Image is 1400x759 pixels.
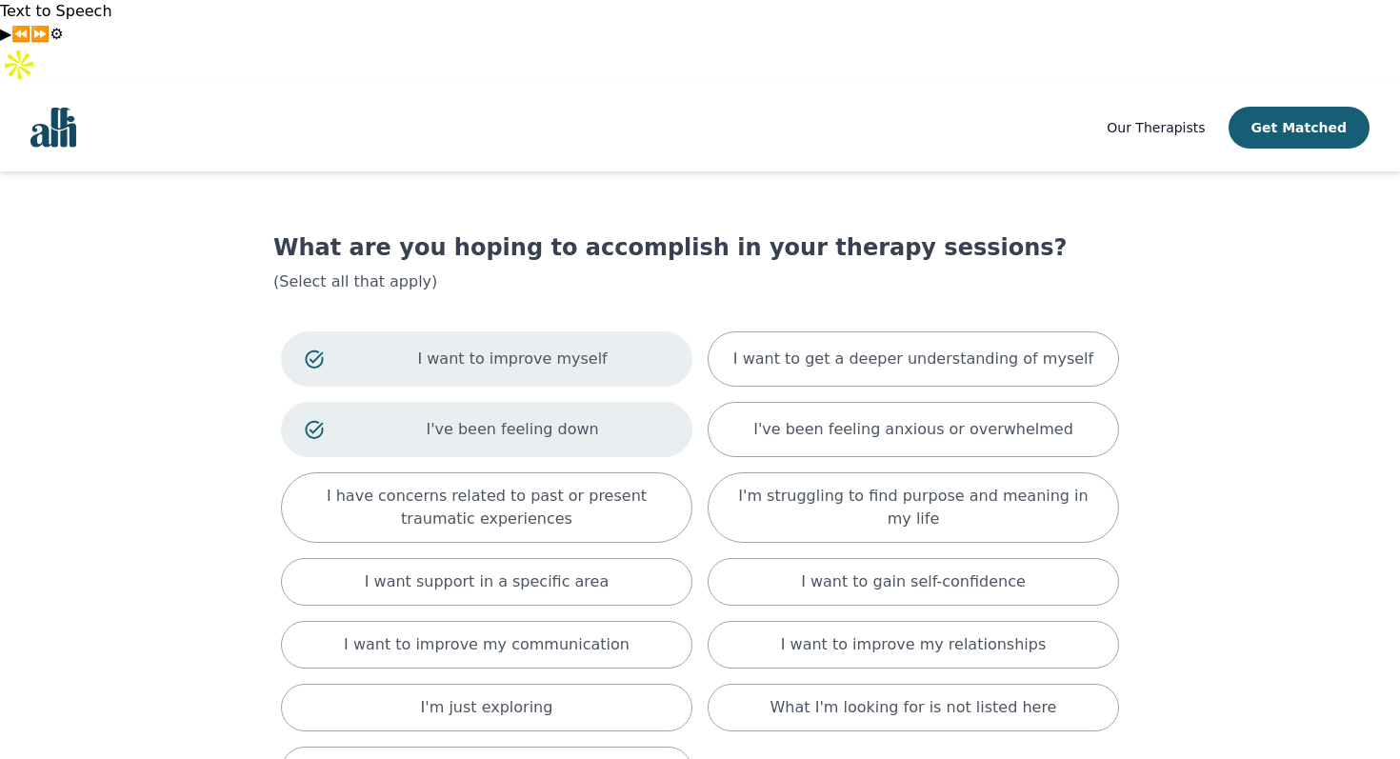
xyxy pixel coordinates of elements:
[801,570,1026,593] p: I want to gain self-confidence
[356,348,669,370] p: I want to improve myself
[273,270,1127,293] p: (Select all that apply)
[1107,120,1205,135] span: Our Therapists
[273,232,1127,263] h1: What are you hoping to accomplish in your therapy sessions?
[356,418,669,441] p: I've been feeling down
[753,418,1073,441] p: I've been feeling anxious or overwhelmed
[1107,116,1205,139] a: Our Therapists
[50,23,63,46] button: Settings
[305,485,669,530] p: I have concerns related to past or present traumatic experiences
[365,570,610,593] p: I want support in a specific area
[11,23,30,46] button: Previous
[770,696,1057,719] p: What I'm looking for is not listed here
[731,485,1095,530] p: I'm struggling to find purpose and meaning in my life
[781,633,1046,656] p: I want to improve my relationships
[421,696,553,719] p: I'm just exploring
[733,348,1093,370] p: I want to get a deeper understanding of myself
[30,108,76,148] img: alli logo
[30,23,50,46] button: Forward
[344,633,630,656] p: I want to improve my communication
[1229,107,1370,149] button: Get Matched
